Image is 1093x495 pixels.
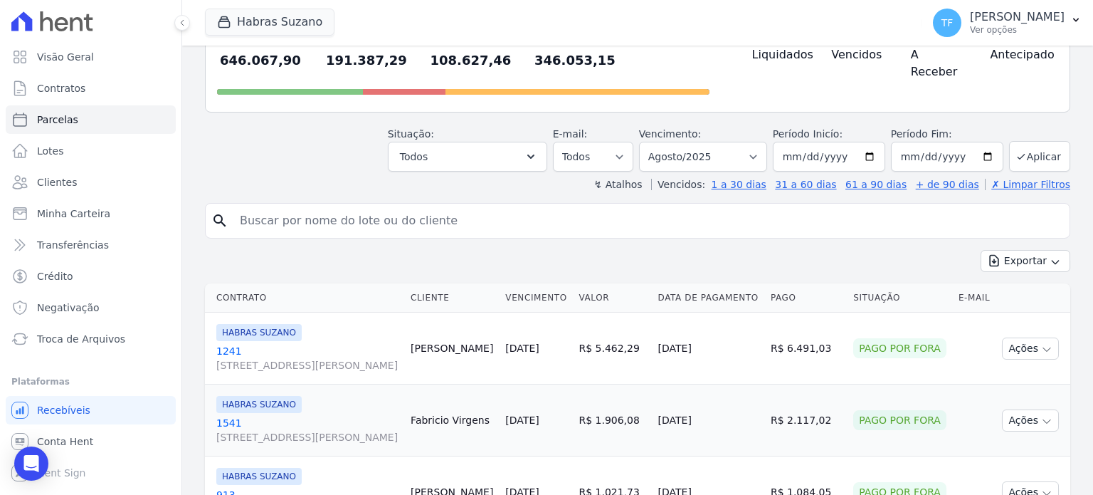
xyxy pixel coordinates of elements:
td: R$ 1.906,08 [573,385,652,457]
div: Open Intercom Messenger [14,447,48,481]
td: R$ 6.491,03 [765,313,848,385]
div: R$ 346.053,15 [534,26,625,72]
span: Transferências [37,238,109,252]
button: Ações [1002,338,1059,360]
button: Habras Suzano [205,9,334,36]
th: Pago [765,283,848,313]
a: Crédito [6,262,176,291]
a: ✗ Limpar Filtros [985,179,1070,190]
a: [DATE] [505,343,539,354]
label: Vencimento: [639,128,701,140]
button: TF [PERSON_NAME] Ver opções [922,3,1093,43]
label: ↯ Atalhos [593,179,642,190]
span: HABRAS SUZANO [216,468,302,485]
a: Conta Hent [6,427,176,456]
label: Período Fim: [891,127,1003,142]
a: Visão Geral [6,43,176,71]
div: Pago por fora [853,410,946,430]
th: Valor [573,283,652,313]
td: R$ 5.462,29 [573,313,652,385]
a: Parcelas [6,105,176,134]
label: Situação: [388,128,434,140]
i: search [211,212,228,229]
span: Parcelas [37,113,78,127]
h4: Vencidos [831,46,888,63]
h4: Antecipado [990,46,1047,63]
a: Transferências [6,231,176,259]
th: Contrato [205,283,405,313]
td: [PERSON_NAME] [405,313,500,385]
div: R$ 646.067,90 [220,26,312,72]
span: Clientes [37,175,77,189]
span: TF [941,18,954,28]
button: Exportar [981,250,1070,272]
div: Pago por fora [853,338,946,358]
span: Negativação [37,301,100,315]
div: R$ 108.627,46 [430,26,520,72]
a: 1 a 30 dias [712,179,766,190]
th: Situação [848,283,953,313]
a: 1241[STREET_ADDRESS][PERSON_NAME] [216,344,399,372]
h4: Liquidados [752,46,809,63]
span: Visão Geral [37,50,94,64]
td: [DATE] [653,385,765,457]
span: HABRAS SUZANO [216,324,302,341]
button: Aplicar [1009,141,1070,172]
label: E-mail: [553,128,588,140]
span: Crédito [37,269,73,283]
button: Todos [388,142,547,172]
p: Ver opções [970,24,1065,36]
span: Minha Carteira [37,207,110,221]
a: [DATE] [505,415,539,426]
a: Troca de Arquivos [6,325,176,353]
th: E-mail [953,283,996,313]
span: Lotes [37,144,64,158]
input: Buscar por nome do lote ou do cliente [231,207,1064,235]
a: Minha Carteira [6,199,176,228]
th: Cliente [405,283,500,313]
a: Contratos [6,74,176,103]
th: Data de Pagamento [653,283,765,313]
a: Recebíveis [6,396,176,424]
span: Contratos [37,81,85,95]
span: Conta Hent [37,434,93,449]
button: Ações [1002,410,1059,432]
label: Vencidos: [651,179,705,190]
td: Fabricio Virgens [405,385,500,457]
span: Troca de Arquivos [37,332,125,346]
a: + de 90 dias [916,179,979,190]
span: [STREET_ADDRESS][PERSON_NAME] [216,358,399,372]
span: Todos [400,148,428,165]
label: Período Inicío: [773,128,843,140]
a: Negativação [6,293,176,322]
a: Lotes [6,137,176,165]
p: [PERSON_NAME] [970,10,1065,24]
a: 31 a 60 dias [775,179,836,190]
span: [STREET_ADDRESS][PERSON_NAME] [216,430,399,444]
a: Clientes [6,168,176,197]
h4: A Receber [911,46,968,80]
a: 61 a 90 dias [845,179,907,190]
div: Plataformas [11,373,170,390]
th: Vencimento [500,283,573,313]
span: Recebíveis [37,403,90,417]
td: R$ 2.117,02 [765,385,848,457]
td: [DATE] [653,313,765,385]
div: R$ 191.387,29 [326,26,416,72]
a: 1541[STREET_ADDRESS][PERSON_NAME] [216,416,399,444]
span: HABRAS SUZANO [216,396,302,413]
